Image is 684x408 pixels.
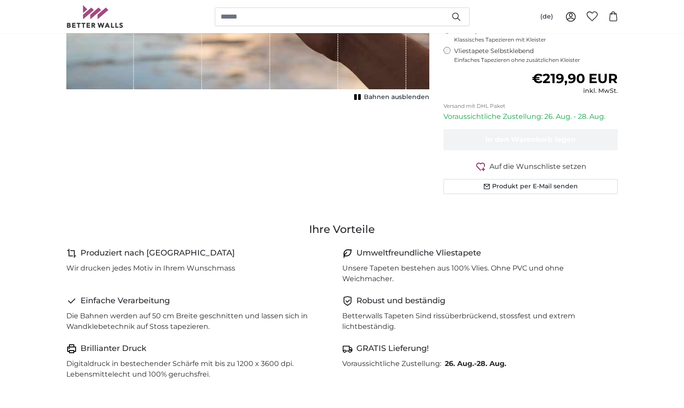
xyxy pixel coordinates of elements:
span: 28. Aug. [477,359,506,368]
h3: Ihre Vorteile [66,222,618,236]
button: In den Warenkorb legen [443,129,618,150]
p: Betterwalls Tapeten Sind rissüberbrückend, stossfest und extrem lichtbeständig. [342,311,611,332]
div: inkl. MwSt. [532,87,618,95]
label: Vliestapete Selbstklebend [454,47,618,64]
h4: Umweltfreundliche Vliestapete [356,247,481,259]
p: Versand mit DHL Paket [443,103,618,110]
span: Auf die Wunschliste setzen [489,161,586,172]
h4: GRATIS Lieferung! [356,343,429,355]
button: Produkt per E-Mail senden [443,179,618,194]
b: - [445,359,506,368]
button: Auf die Wunschliste setzen [443,161,618,172]
p: Die Bahnen werden auf 50 cm Breite geschnitten und lassen sich in Wandklebetechnik auf Stoss tape... [66,311,335,332]
h4: Produziert nach [GEOGRAPHIC_DATA] [80,247,235,259]
label: Vliestapete Klassisch [454,27,611,43]
h4: Einfache Verarbeitung [80,295,170,307]
img: Betterwalls [66,5,124,28]
span: In den Warenkorb legen [485,135,576,144]
p: Voraussichtliche Zustellung: [342,358,441,369]
p: Voraussichtliche Zustellung: 26. Aug. - 28. Aug. [443,111,618,122]
span: 26. Aug. [445,359,474,368]
button: (de) [533,9,560,25]
span: Einfaches Tapezieren ohne zusätzlichen Kleister [454,57,618,64]
p: Digitaldruck in bestechender Schärfe mit bis zu 1200 x 3600 dpi. Lebensmittelecht und 100% geruch... [66,358,335,380]
h4: Robust und beständig [356,295,445,307]
span: Klassisches Tapezieren mit Kleister [454,36,611,43]
span: Bahnen ausblenden [364,93,429,102]
p: Wir drucken jedes Motiv in Ihrem Wunschmass [66,263,235,274]
button: Bahnen ausblenden [352,91,429,103]
span: €219,90 EUR [532,70,618,87]
p: Unsere Tapeten bestehen aus 100% Vlies. Ohne PVC und ohne Weichmacher. [342,263,611,284]
h4: Brillianter Druck [80,343,146,355]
